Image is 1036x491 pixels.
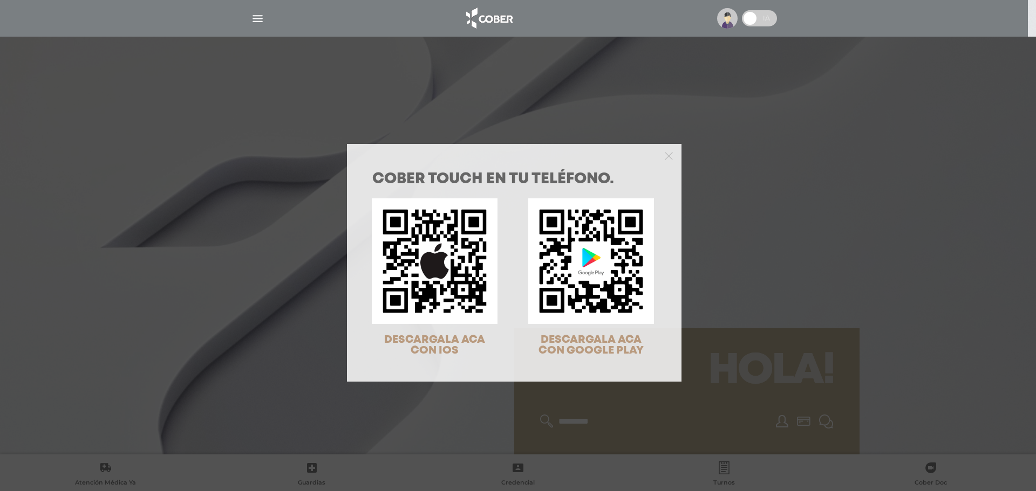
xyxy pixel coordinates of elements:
[528,198,654,324] img: qr-code
[384,335,485,356] span: DESCARGALA ACA CON IOS
[665,150,673,160] button: Close
[372,198,497,324] img: qr-code
[539,335,644,356] span: DESCARGALA ACA CON GOOGLE PLAY
[372,172,656,187] h1: COBER TOUCH en tu teléfono.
